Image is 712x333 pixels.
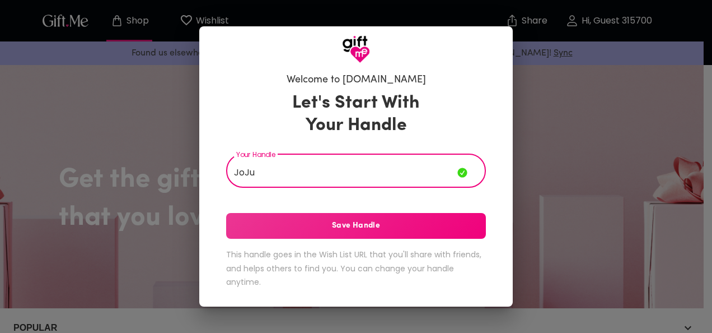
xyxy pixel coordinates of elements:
[226,220,486,232] span: Save Handle
[226,248,486,289] h6: This handle goes in the Wish List URL that you'll share with friends, and helps others to find yo...
[278,92,434,137] h3: Let's Start With Your Handle
[226,156,457,188] input: Your Handle
[287,73,426,87] h6: Welcome to [DOMAIN_NAME]
[226,213,486,239] button: Save Handle
[342,35,370,63] img: GiftMe Logo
